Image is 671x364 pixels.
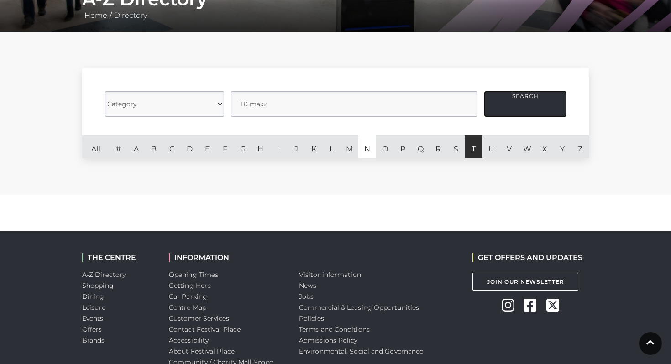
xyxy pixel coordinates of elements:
a: H [252,135,269,158]
a: Jobs [299,292,314,301]
a: Centre Map [169,303,206,312]
a: Contact Festival Place [169,325,241,333]
a: Z [571,135,589,158]
h2: GET OFFERS AND UPDATES [472,253,582,262]
a: P [394,135,412,158]
a: L [323,135,341,158]
a: Visitor information [299,270,361,279]
a: R [430,135,447,158]
a: All [82,135,110,158]
a: A-Z Directory [82,270,126,279]
a: A [127,135,145,158]
a: Policies [299,314,324,322]
a: U [482,135,500,158]
a: W [518,135,536,158]
a: T [465,135,482,158]
a: O [376,135,394,158]
a: Getting Here [169,281,211,290]
a: Events [82,314,104,322]
a: Commercial & Leasing Opportunities [299,303,419,312]
a: Home [82,11,110,20]
a: Accessibility [169,336,209,344]
a: Dining [82,292,105,301]
a: F [216,135,234,158]
a: B [145,135,163,158]
a: Environmental, Social and Governance [299,347,423,355]
a: S [447,135,465,158]
a: V [500,135,518,158]
a: Y [554,135,571,158]
a: C [163,135,181,158]
a: Leisure [82,303,105,312]
a: Opening Times [169,270,218,279]
a: D [181,135,199,158]
a: Admissions Policy [299,336,358,344]
a: X [536,135,554,158]
a: K [305,135,323,158]
a: Directory [112,11,149,20]
a: G [234,135,252,158]
a: I [269,135,287,158]
a: Brands [82,336,105,344]
a: Shopping [82,281,114,290]
a: J [287,135,305,158]
a: E [199,135,216,158]
a: Join Our Newsletter [472,273,578,291]
h2: THE CENTRE [82,253,155,262]
a: # [110,135,127,158]
a: Customer Services [169,314,230,322]
a: Car Parking [169,292,207,301]
a: Terms and Conditions [299,325,370,333]
a: N [358,135,376,158]
a: Offers [82,325,102,333]
a: M [341,135,358,158]
button: Search [484,91,566,117]
a: About Festival Place [169,347,235,355]
a: News [299,281,316,290]
a: Q [412,135,430,158]
input: Search for a brand [231,91,477,117]
h2: INFORMATION [169,253,285,262]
